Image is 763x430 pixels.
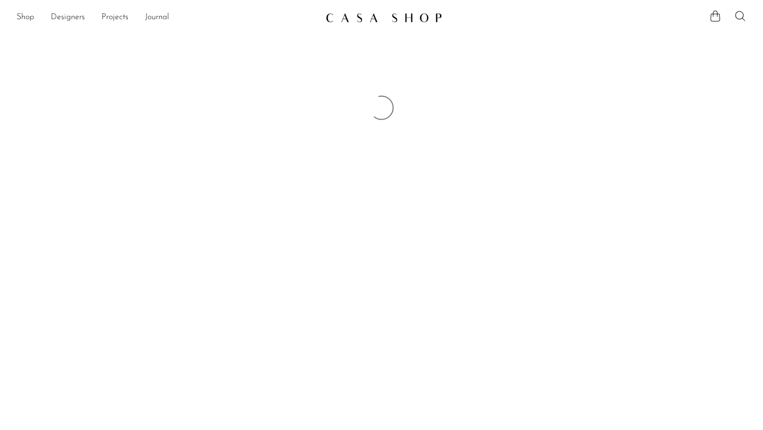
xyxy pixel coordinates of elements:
[51,11,85,24] a: Designers
[17,11,34,24] a: Shop
[101,11,128,24] a: Projects
[17,9,317,26] ul: NEW HEADER MENU
[145,11,169,24] a: Journal
[17,9,317,26] nav: Desktop navigation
